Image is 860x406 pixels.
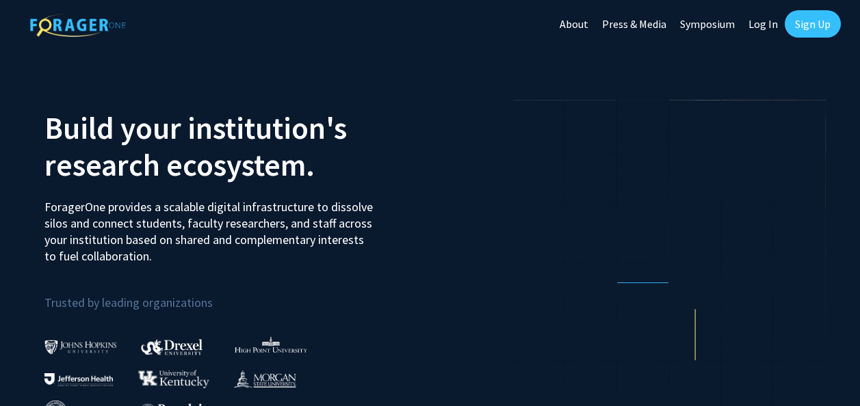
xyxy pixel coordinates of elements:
[235,336,307,353] img: High Point University
[44,109,420,183] h2: Build your institution's research ecosystem.
[233,370,296,388] img: Morgan State University
[141,339,203,355] img: Drexel University
[138,370,209,388] img: University of Kentucky
[44,340,117,354] img: Johns Hopkins University
[44,373,113,386] img: Thomas Jefferson University
[30,13,126,37] img: ForagerOne Logo
[785,10,841,38] a: Sign Up
[44,275,420,313] p: Trusted by leading organizations
[44,189,375,265] p: ForagerOne provides a scalable digital infrastructure to dissolve silos and connect students, fac...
